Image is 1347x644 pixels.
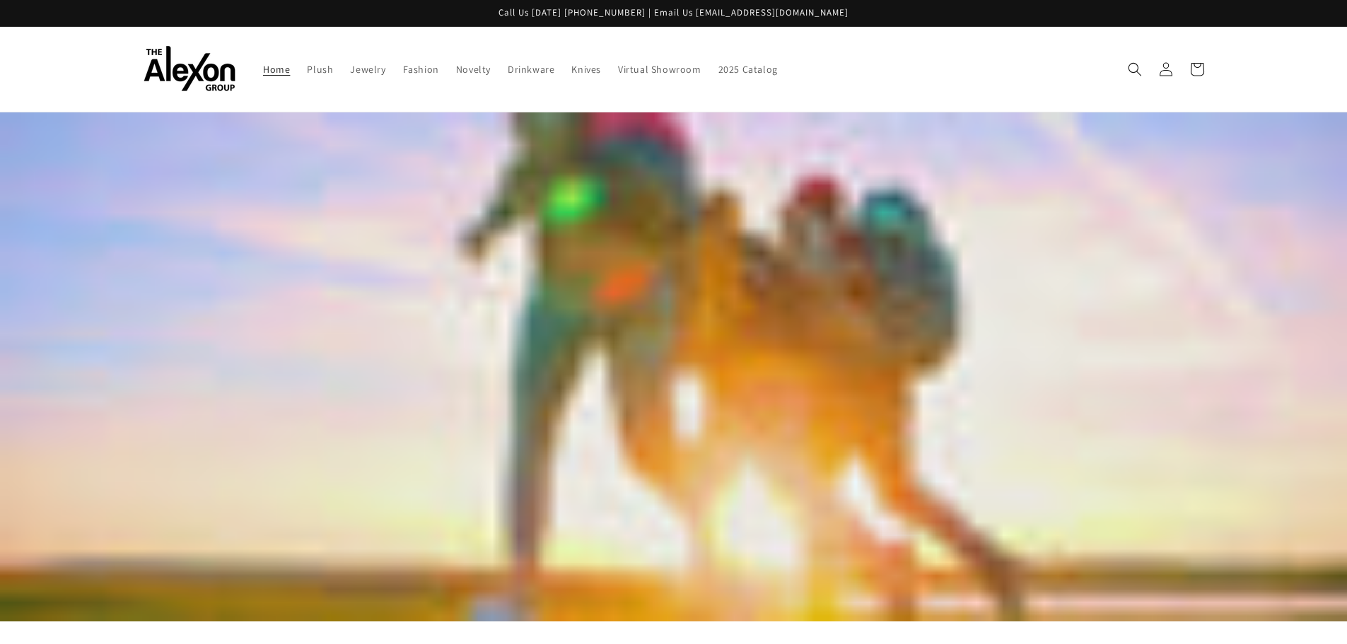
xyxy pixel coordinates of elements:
span: Virtual Showroom [618,63,701,76]
span: Drinkware [508,63,554,76]
a: Knives [563,54,610,84]
a: Jewelry [342,54,394,84]
a: Virtual Showroom [610,54,710,84]
span: Jewelry [350,63,385,76]
a: Plush [298,54,342,84]
a: Fashion [395,54,448,84]
summary: Search [1119,54,1150,85]
span: Home [263,63,290,76]
a: Drinkware [499,54,563,84]
img: The Alexon Group [144,46,235,92]
span: Knives [571,63,601,76]
span: Fashion [403,63,439,76]
a: Novelty [448,54,499,84]
a: Home [255,54,298,84]
span: 2025 Catalog [718,63,778,76]
span: Plush [307,63,333,76]
a: 2025 Catalog [710,54,786,84]
span: Novelty [456,63,491,76]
